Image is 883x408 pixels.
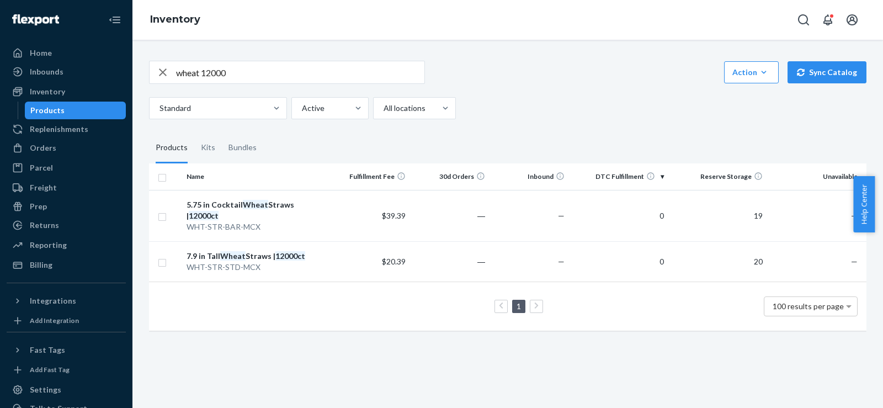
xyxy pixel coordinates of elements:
[187,199,327,221] div: 5.75 in Cocktail Straws |
[30,105,65,116] div: Products
[189,211,219,220] em: 12000ct
[7,179,126,197] a: Freight
[7,83,126,100] a: Inventory
[187,251,327,262] div: 7.9 in Tall Straws |
[182,163,331,190] th: Name
[490,163,569,190] th: Inbound
[569,190,668,241] td: 0
[30,259,52,271] div: Billing
[569,163,668,190] th: DTC Fulfillment
[382,211,406,220] span: $39.39
[30,124,88,135] div: Replenishments
[30,47,52,59] div: Home
[30,86,65,97] div: Inventory
[301,103,302,114] input: Active
[141,4,209,36] ol: breadcrumbs
[724,61,779,83] button: Action
[7,198,126,215] a: Prep
[30,365,70,374] div: Add Fast Tag
[668,163,768,190] th: Reserve Storage
[228,133,257,163] div: Bundles
[30,384,61,395] div: Settings
[569,241,668,282] td: 0
[410,190,490,241] td: ―
[382,103,384,114] input: All locations
[30,295,76,306] div: Integrations
[558,211,565,220] span: —
[7,292,126,310] button: Integrations
[668,190,768,241] td: 19
[841,9,863,31] button: Open account menu
[410,241,490,282] td: ―
[773,301,844,311] span: 100 results per page
[12,14,59,25] img: Flexport logo
[187,262,327,273] div: WHT-STR-STD-MCX
[220,251,246,261] em: Wheat
[851,257,858,266] span: —
[201,133,215,163] div: Kits
[7,159,126,177] a: Parcel
[331,163,410,190] th: Fulfillment Fee
[30,345,65,356] div: Fast Tags
[7,236,126,254] a: Reporting
[7,120,126,138] a: Replenishments
[558,257,565,266] span: —
[7,314,126,327] a: Add Integration
[30,162,53,173] div: Parcel
[7,381,126,399] a: Settings
[851,211,858,220] span: —
[668,241,768,282] td: 20
[410,163,490,190] th: 30d Orders
[853,176,875,232] button: Help Center
[7,139,126,157] a: Orders
[176,61,424,83] input: Search inventory by name or sku
[732,67,770,78] div: Action
[767,163,866,190] th: Unavailable
[30,66,63,77] div: Inbounds
[30,240,67,251] div: Reporting
[817,9,839,31] button: Open notifications
[104,9,126,31] button: Close Navigation
[514,301,523,311] a: Page 1 is your current page
[30,201,47,212] div: Prep
[25,102,126,119] a: Products
[7,341,126,359] button: Fast Tags
[7,44,126,62] a: Home
[7,256,126,274] a: Billing
[30,316,79,325] div: Add Integration
[7,216,126,234] a: Returns
[150,13,200,25] a: Inventory
[30,142,56,153] div: Orders
[7,63,126,81] a: Inbounds
[792,9,815,31] button: Open Search Box
[275,251,305,261] em: 12000ct
[7,363,126,377] a: Add Fast Tag
[807,375,872,402] iframe: Opens a widget where you can chat to one of our agents
[156,133,188,163] div: Products
[158,103,159,114] input: Standard
[30,220,59,231] div: Returns
[382,257,406,266] span: $20.39
[187,221,327,232] div: WHT-STR-BAR-MCX
[788,61,866,83] button: Sync Catalog
[30,182,57,193] div: Freight
[243,200,268,209] em: Wheat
